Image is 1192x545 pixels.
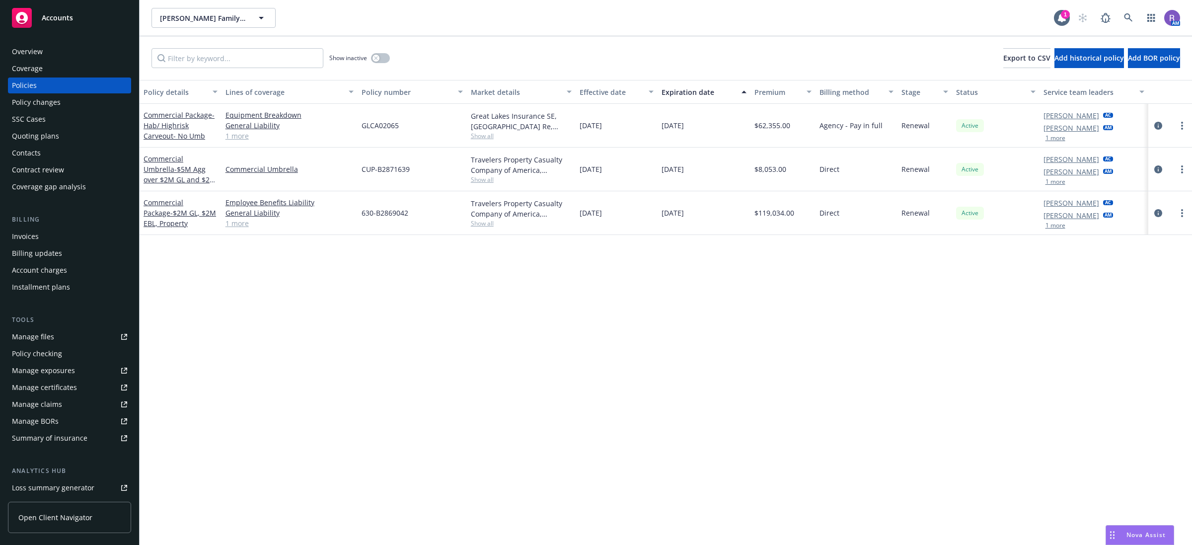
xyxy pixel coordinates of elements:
[12,380,77,395] div: Manage certificates
[12,145,41,161] div: Contacts
[471,198,572,219] div: Travelers Property Casualty Company of America, Travelers Insurance
[819,208,839,218] span: Direct
[225,218,354,229] a: 1 more
[1164,10,1180,26] img: photo
[18,512,92,523] span: Open Client Navigator
[1045,135,1065,141] button: 1 more
[8,363,131,379] a: Manage exposures
[580,87,643,97] div: Effective date
[8,215,131,225] div: Billing
[750,80,816,104] button: Premium
[12,78,37,93] div: Policies
[144,164,216,195] span: - $5M Agg over $2M GL and $2M EBL
[144,110,215,141] a: Commercial Package
[225,131,354,141] a: 1 more
[8,4,131,32] a: Accounts
[1054,53,1124,63] span: Add historical policy
[1128,53,1180,63] span: Add BOR policy
[144,208,216,228] span: - $2M GL, $2M EBL, Property
[362,164,410,174] span: CUP-B2871639
[8,145,131,161] a: Contacts
[1176,163,1188,175] a: more
[819,164,839,174] span: Direct
[144,198,216,228] a: Commercial Package
[12,430,87,446] div: Summary of insurance
[225,164,354,174] a: Commercial Umbrella
[329,54,367,62] span: Show inactive
[42,14,73,22] span: Accounts
[901,208,930,218] span: Renewal
[1043,166,1099,177] a: [PERSON_NAME]
[580,208,602,218] span: [DATE]
[901,120,930,131] span: Renewal
[1054,48,1124,68] button: Add historical policy
[12,329,54,345] div: Manage files
[8,466,131,476] div: Analytics hub
[225,197,354,208] a: Employee Benefits Liability
[662,120,684,131] span: [DATE]
[144,110,215,141] span: - Hab/ Highrisk Carveout- No Umb
[1043,210,1099,221] a: [PERSON_NAME]
[819,87,883,97] div: Billing method
[362,208,408,218] span: 630-B2869042
[467,80,576,104] button: Market details
[576,80,658,104] button: Effective date
[1045,223,1065,229] button: 1 more
[140,80,222,104] button: Policy details
[222,80,358,104] button: Lines of coverage
[8,229,131,244] a: Invoices
[1141,8,1161,28] a: Switch app
[956,87,1025,97] div: Status
[471,132,572,140] span: Show all
[12,363,75,379] div: Manage exposures
[580,164,602,174] span: [DATE]
[819,120,883,131] span: Agency - Pay in full
[8,413,131,429] a: Manage BORs
[658,80,750,104] button: Expiration date
[12,229,39,244] div: Invoices
[8,162,131,178] a: Contract review
[12,396,62,412] div: Manage claims
[1043,154,1099,164] a: [PERSON_NAME]
[358,80,467,104] button: Policy number
[8,430,131,446] a: Summary of insurance
[8,128,131,144] a: Quoting plans
[1061,10,1070,19] div: 1
[12,245,62,261] div: Billing updates
[144,87,207,97] div: Policy details
[471,155,572,175] div: Travelers Property Casualty Company of America, Travelers Insurance
[8,480,131,496] a: Loss summary generator
[471,111,572,132] div: Great Lakes Insurance SE, [GEOGRAPHIC_DATA] Re, Hinterland Insurance (fka FTP)
[960,209,980,218] span: Active
[8,94,131,110] a: Policy changes
[960,121,980,130] span: Active
[12,162,64,178] div: Contract review
[1126,531,1166,539] span: Nova Assist
[471,219,572,228] span: Show all
[1176,120,1188,132] a: more
[1106,525,1174,545] button: Nova Assist
[8,279,131,295] a: Installment plans
[952,80,1040,104] button: Status
[754,208,794,218] span: $119,034.00
[151,48,323,68] input: Filter by keyword...
[160,13,246,23] span: [PERSON_NAME] Family Trust
[754,164,786,174] span: $8,053.00
[12,279,70,295] div: Installment plans
[897,80,952,104] button: Stage
[225,208,354,218] a: General Liability
[151,8,276,28] button: [PERSON_NAME] Family Trust
[471,175,572,184] span: Show all
[8,346,131,362] a: Policy checking
[1043,110,1099,121] a: [PERSON_NAME]
[8,380,131,395] a: Manage certificates
[8,179,131,195] a: Coverage gap analysis
[1152,207,1164,219] a: circleInformation
[1152,163,1164,175] a: circleInformation
[662,208,684,218] span: [DATE]
[8,245,131,261] a: Billing updates
[1106,526,1118,545] div: Drag to move
[12,44,43,60] div: Overview
[12,413,59,429] div: Manage BORs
